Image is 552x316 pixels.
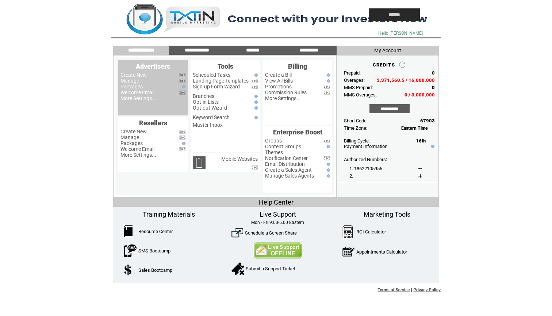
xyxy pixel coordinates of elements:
[253,100,258,104] img: help.gif
[401,126,428,131] span: Eastern Time
[344,85,373,90] span: MMS Prepaid:
[411,288,412,292] span: |
[342,225,353,238] img: Calculator.png
[193,78,249,84] a: Landing Page Templates
[325,168,330,172] img: help.gif
[179,91,185,95] img: video.png
[138,267,172,273] a: Sales Bootcamp
[344,144,387,149] a: Payment Information
[265,78,293,84] a: View All Bills
[342,245,354,258] img: AppointmentCalc.png
[231,262,244,275] img: SupportTicket.png
[420,118,435,123] span: 67903
[251,220,304,225] span: Mon - Fri 9:00-5:00 Eastern
[193,72,230,78] a: Scheduled Tasks
[265,138,282,144] a: Groups
[344,77,365,83] span: Overages:
[120,152,156,158] a: More Settings...
[324,156,330,160] img: video.png
[139,119,167,127] span: Resellers
[120,90,154,95] a: Welcome Email
[260,210,296,218] span: Live Support
[324,85,330,89] img: video.png
[325,163,330,166] img: help.gif
[265,167,312,173] a: Create a Sales Agent
[245,230,297,236] a: Schedule a Screen Share
[253,95,258,98] img: help.gif
[193,84,240,90] a: Sign-up Form Wizard
[138,229,173,234] a: Resource Center
[344,157,387,162] span: Authorized Numbers:
[193,99,219,105] a: Opt-in Lists
[179,79,185,83] img: video.png
[124,225,133,237] img: ResourceCenter.png
[179,136,185,140] img: video.png
[138,248,170,254] a: SMS Bootcamp
[179,73,185,77] img: video.png
[253,242,302,259] img: Contact Us
[265,161,305,167] a: Email Distribution
[377,77,435,83] span: 3,371,560.5 / 16,000,000
[373,62,395,68] span: CREDITS
[413,288,441,292] a: Privacy Policy
[253,106,258,110] img: help.gif
[344,138,370,144] span: Billing Cycle:
[288,62,307,70] span: Billing
[193,122,223,128] a: Master Inbox
[253,73,258,77] img: help.gif
[179,147,185,151] img: video.png
[356,229,386,235] a: ROI Calculator
[378,288,410,292] a: Terms of Service
[193,93,214,99] a: Branches
[344,92,377,98] span: MMS Overages:
[432,85,435,90] span: 0
[143,210,195,218] span: Training Materials
[273,128,322,136] span: Enterprise Boost
[180,85,185,88] img: help.gif
[344,70,361,76] span: Prepaid:
[429,145,434,148] img: help.gif
[120,146,154,152] a: Welcome Email
[218,62,233,70] span: Tools
[325,79,330,83] img: help.gif
[124,244,137,257] img: SMSBootcamp.png
[252,165,258,170] img: video.png
[344,125,367,131] span: Time Zone:
[378,31,423,36] span: Hello [PERSON_NAME]
[193,156,206,169] img: mobile-websites.png
[120,78,139,84] a: Manage
[325,73,330,77] img: help.gif
[374,47,401,53] span: My Account
[231,227,243,239] img: ScreenShare.png
[221,156,258,162] a: Mobile Websites
[364,210,410,218] span: Marketing Tools
[349,173,353,179] span: 2.
[120,72,147,78] a: Create New
[265,173,314,179] a: Manage Sales Agents
[193,105,227,111] a: Opt-out Wizard
[252,79,258,83] img: video.png
[120,95,156,101] a: More Settings...
[325,145,330,148] img: help.gif
[416,138,426,144] span: 16th
[265,84,292,90] a: Promotions
[265,95,301,101] a: More Settings...
[179,130,185,134] img: video.png
[180,142,185,145] img: help.gif
[120,134,139,140] a: Manage
[265,144,301,149] a: Content Groups
[124,264,133,275] img: SalesBootcamp.png
[265,149,283,155] a: Themes
[252,85,258,89] img: video.png
[120,129,147,134] a: Create New
[265,155,308,161] a: Notification Center
[405,92,435,98] span: 0 / 3,000,000
[120,140,143,146] a: Packages
[136,62,170,70] span: Advertisers
[246,266,295,271] a: Submit a Support Ticket
[265,72,292,78] a: Create a Bill
[432,70,435,76] span: 0
[259,198,294,206] span: Help Center
[349,166,382,171] span: 1. 18622105956
[356,249,407,255] a: Appointments Calculator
